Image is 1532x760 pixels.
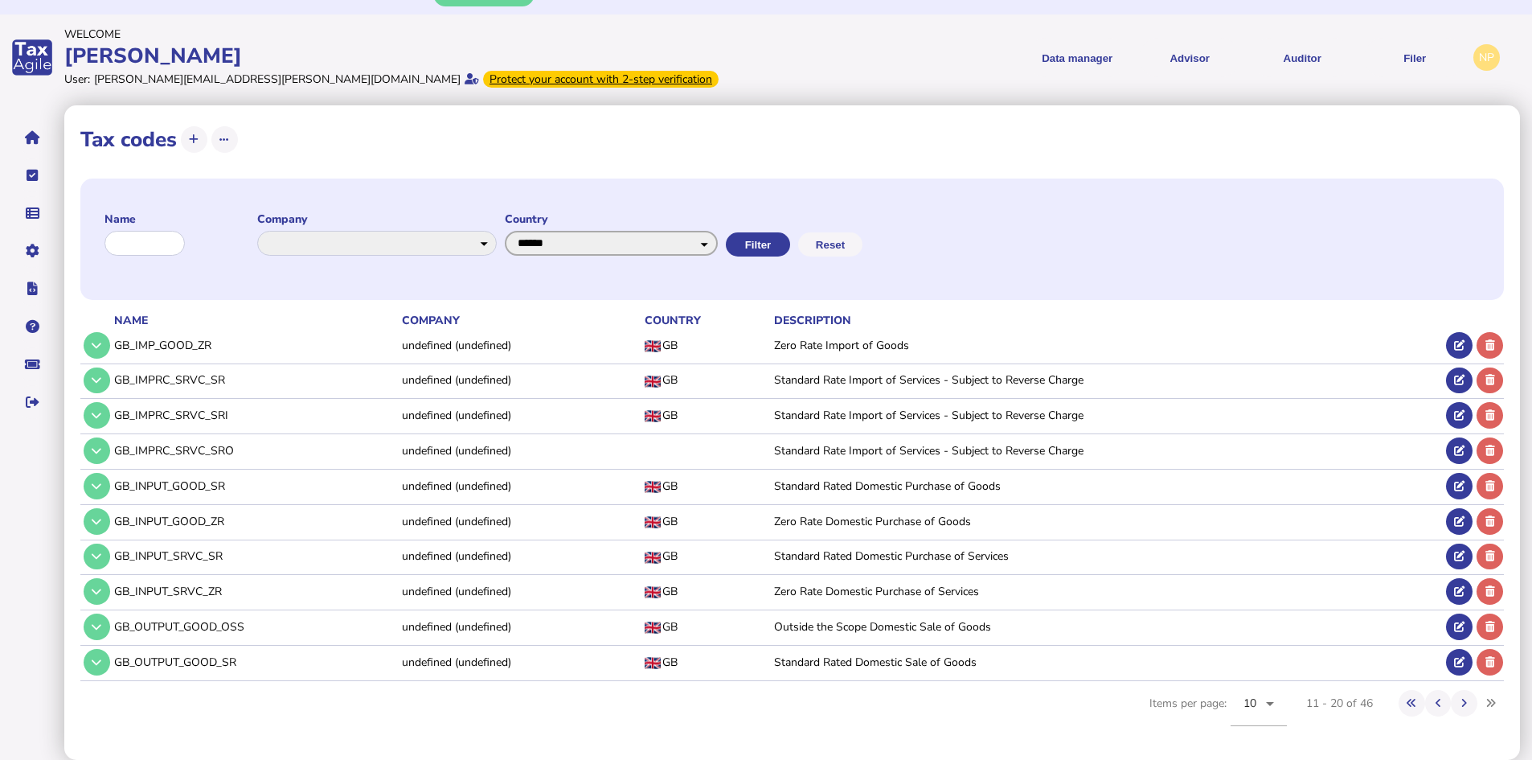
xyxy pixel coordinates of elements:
[111,312,399,329] th: Name
[645,313,770,328] div: Country
[84,544,110,570] button: Tax code details
[1399,690,1425,717] button: First page
[64,42,761,70] div: [PERSON_NAME]
[111,434,399,467] td: GB_IMPRC_SRVC_SRO
[726,232,790,257] button: Filter
[1231,681,1287,744] mat-form-field: Change page size
[15,310,49,343] button: Help pages
[645,481,661,493] img: GB flag
[111,364,399,396] td: GB_IMPRC_SRVC_SR
[645,372,770,388] div: GB
[64,27,761,42] div: Welcome
[1446,614,1473,640] button: Edit tax code
[111,504,399,537] td: GB_INPUT_GOOD_ZR
[399,575,641,608] td: undefined (undefined)
[84,368,110,394] button: Tax code details
[771,540,1443,573] td: Standard Rated Domestic Purchase of Services
[1477,690,1504,717] button: Last page
[399,364,641,396] td: undefined (undefined)
[211,126,238,153] button: More options...
[645,514,770,529] div: GB
[15,272,49,306] button: Developer hub links
[1446,402,1473,429] button: Edit tax code
[1446,649,1473,676] button: Edit tax code
[505,212,718,227] label: Country
[84,649,110,676] button: Tax code details
[399,312,641,329] th: Company
[84,332,110,359] button: Tax code details
[111,540,399,573] td: GB_INPUT_SRVC_SR
[771,610,1443,643] td: Outside the Scope Domestic Sale of Goods
[645,479,770,494] div: GB
[84,614,110,640] button: Tax code details
[80,125,177,154] h1: Tax codes
[1477,508,1503,535] button: Delete tax code
[1364,38,1465,77] button: Filer
[111,610,399,643] td: GB_OUTPUT_GOOD_OSS
[771,575,1443,608] td: Zero Rate Domestic Purchase of Services
[15,385,49,419] button: Sign out
[84,473,110,499] button: Tax code details
[771,329,1443,362] td: Zero Rate Import of Goods
[1477,578,1503,605] button: Delete tax code
[1446,368,1473,394] button: Edit tax code
[15,196,49,230] button: Data manager
[399,329,641,362] td: undefined (undefined)
[1139,38,1240,77] button: Shows a dropdown of VAT Advisor options
[1477,368,1503,394] button: Delete tax code
[771,312,1443,329] th: Description
[1251,38,1353,77] button: Auditor
[645,408,770,423] div: GB
[645,338,770,353] div: GB
[104,212,249,227] label: Name
[645,622,661,634] img: GB flag
[84,402,110,429] button: Tax code details
[1446,578,1473,605] button: Edit tax code
[1473,44,1500,71] div: Profile settings
[645,340,661,352] img: GB flag
[399,645,641,678] td: undefined (undefined)
[84,508,110,535] button: Tax code details
[1149,681,1287,744] div: Items per page:
[399,399,641,432] td: undefined (undefined)
[771,364,1443,396] td: Standard Rate Import of Services - Subject to Reverse Charge
[84,438,110,464] button: Tax code details
[111,399,399,432] td: GB_IMPRC_SRVC_SRI
[645,516,661,528] img: GB flag
[64,72,90,87] div: User:
[399,469,641,502] td: undefined (undefined)
[771,399,1443,432] td: Standard Rate Import of Services - Subject to Reverse Charge
[645,657,661,669] img: GB flag
[15,121,49,154] button: Home
[1477,402,1503,429] button: Delete tax code
[399,610,641,643] td: undefined (undefined)
[181,126,207,153] button: Add tax code
[1026,38,1128,77] button: Shows a dropdown of Data manager options
[645,548,770,564] div: GB
[1446,544,1473,570] button: Edit tax code
[798,232,862,257] button: Reset
[111,645,399,678] td: GB_OUTPUT_GOOD_SR
[771,434,1443,467] td: Standard Rate Import of Services - Subject to Reverse Charge
[465,73,479,84] i: Email verified
[1451,690,1477,717] button: Next page
[1477,614,1503,640] button: Delete tax code
[645,584,770,599] div: GB
[771,504,1443,537] td: Zero Rate Domestic Purchase of Goods
[1446,508,1473,535] button: Edit tax code
[1243,696,1257,711] span: 10
[84,578,110,605] button: Tax code details
[645,552,661,564] img: GB flag
[483,71,719,88] div: From Oct 1, 2025, 2-step verification will be required to login. Set it up now...
[1306,696,1373,711] div: 11 - 20 of 46
[26,213,39,214] i: Data manager
[399,434,641,467] td: undefined (undefined)
[111,469,399,502] td: GB_INPUT_GOOD_SR
[1477,649,1503,676] button: Delete tax code
[645,376,661,388] img: GB flag
[645,619,770,635] div: GB
[15,347,49,381] button: Raise a support ticket
[645,410,661,422] img: GB flag
[399,540,641,573] td: undefined (undefined)
[1446,332,1473,359] button: Edit tax code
